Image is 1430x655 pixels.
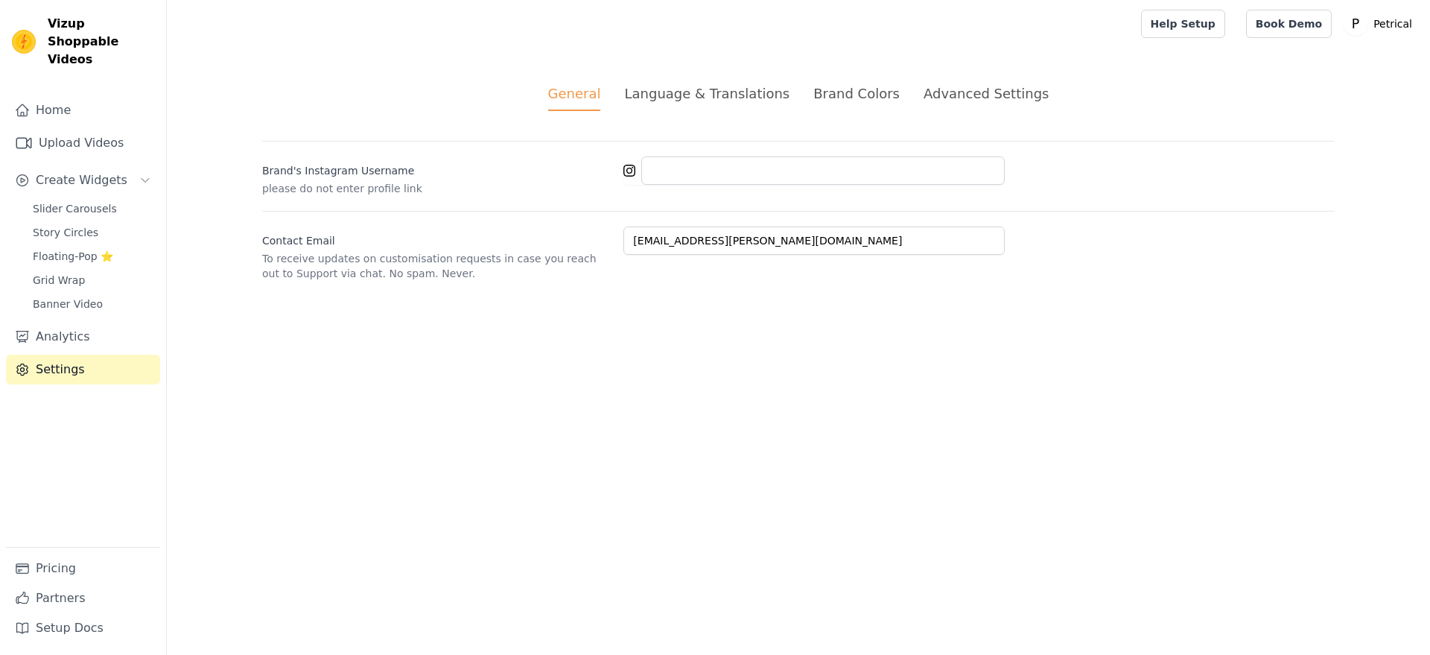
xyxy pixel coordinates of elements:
[1352,16,1359,31] text: P
[262,157,611,178] label: Brand's Instagram Username
[24,294,160,314] a: Banner Video
[48,15,154,69] span: Vizup Shoppable Videos
[6,583,160,613] a: Partners
[6,355,160,385] a: Settings
[6,613,160,643] a: Setup Docs
[1246,10,1332,38] a: Book Demo
[6,554,160,583] a: Pricing
[6,128,160,158] a: Upload Videos
[6,95,160,125] a: Home
[12,30,36,54] img: Vizup
[1367,10,1418,37] p: Petrical
[624,83,789,104] div: Language & Translations
[24,246,160,267] a: Floating-Pop ⭐
[262,251,611,281] p: To receive updates on customisation requests in case you reach out to Support via chat. No spam. ...
[33,249,113,264] span: Floating-Pop ⭐
[262,181,611,196] p: please do not enter profile link
[813,83,900,104] div: Brand Colors
[924,83,1049,104] div: Advanced Settings
[548,83,601,111] div: General
[24,270,160,291] a: Grid Wrap
[1344,10,1418,37] button: P Petrical
[262,227,611,248] label: Contact Email
[6,322,160,352] a: Analytics
[24,222,160,243] a: Story Circles
[1141,10,1225,38] a: Help Setup
[33,201,117,216] span: Slider Carousels
[33,297,103,311] span: Banner Video
[33,225,98,240] span: Story Circles
[33,273,85,288] span: Grid Wrap
[6,165,160,195] button: Create Widgets
[24,198,160,219] a: Slider Carousels
[36,171,127,189] span: Create Widgets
